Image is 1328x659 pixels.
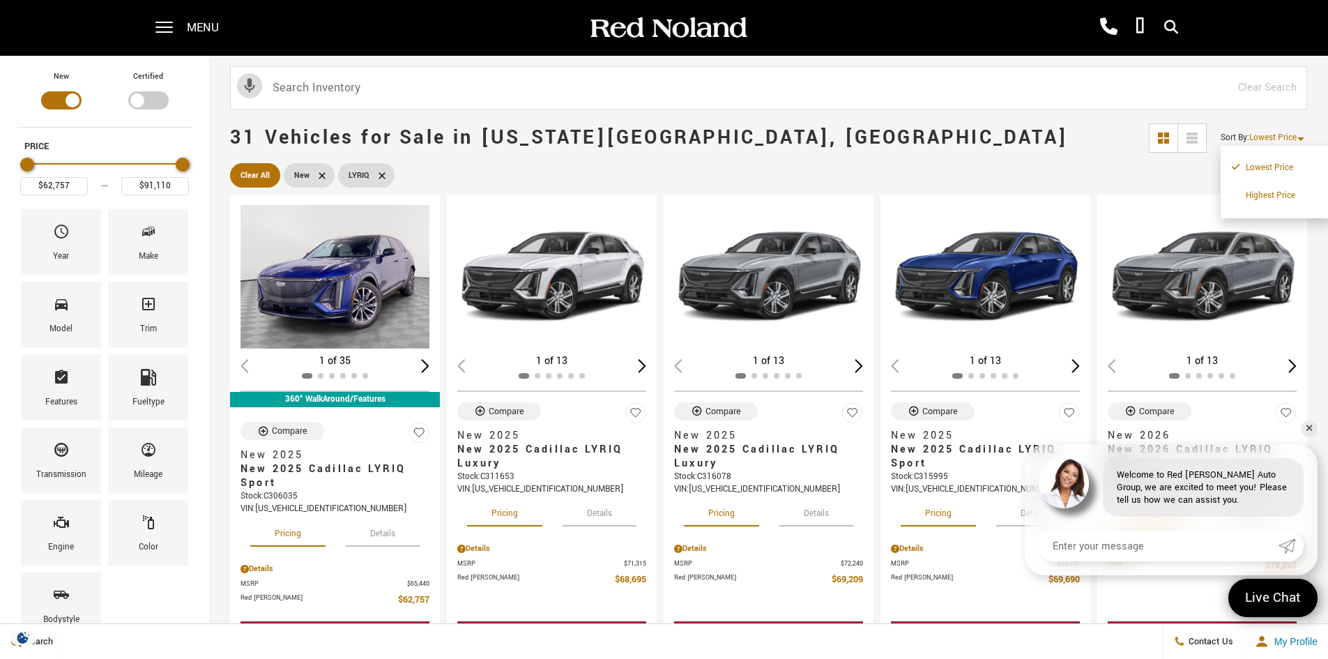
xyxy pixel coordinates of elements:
button: pricing tab [901,496,976,527]
span: $65,440 [407,579,429,589]
div: 360° WalkAround/Features [230,392,440,407]
a: MSRP $65,440 [241,579,429,589]
div: ColorColor [108,500,188,566]
button: pricing tab [250,516,326,547]
li: Lowest Price [1232,154,1321,182]
button: Open user profile menu [1244,624,1328,659]
div: Features [45,395,77,410]
span: $62,757 [398,593,429,607]
div: ModelModel [21,282,101,347]
span: Trim [140,292,157,321]
input: Minimum [20,177,88,195]
div: Pricing Details - New 2025 Cadillac LYRIQ Sport With Navigation [891,543,1080,555]
input: Maximum [121,177,189,195]
span: Fueltype [140,365,157,395]
div: Stock : C306035 [241,490,429,503]
span: Engine [53,510,70,540]
span: Bodystyle [53,583,70,612]
img: Red Noland Auto Group [588,16,748,40]
span: New 2025 [241,448,419,462]
span: MSRP [891,559,1058,569]
div: Bodystyle [43,612,79,628]
div: Trim [140,321,157,337]
img: 2025 Cadillac LYRIQ Luxury 1 [674,205,865,349]
div: Next slide [855,359,863,372]
div: Start Your Deal [1108,621,1297,647]
div: YearYear [21,209,101,275]
div: 1 / 2 [241,205,432,349]
span: $72,240 [841,559,863,569]
span: New 2025 Cadillac LYRIQ Sport [891,443,1069,471]
span: New 2026 [1108,429,1286,443]
div: TransmissionTransmission [21,427,101,493]
span: $68,695 [615,573,646,587]
div: EngineEngine [21,500,101,566]
div: Minimum Price [20,158,34,172]
img: 2025 Cadillac LYRIQ Luxury 1 [457,205,648,349]
button: Compare Vehicle [241,422,324,440]
span: MSRP [674,559,841,569]
img: 2025 Cadillac LYRIQ Sport 1 [891,205,1082,349]
button: details tab [996,496,1070,527]
div: Pricing Details - New 2025 Cadillac LYRIQ Sport With Navigation & AWD [241,563,429,575]
span: New [294,167,310,184]
a: New 2025New 2025 Cadillac LYRIQ Sport [241,448,429,490]
span: New 2025 Cadillac LYRIQ Luxury [457,443,636,471]
span: $69,690 [1048,573,1080,587]
button: details tab [346,516,420,547]
div: Fueltype [132,395,165,410]
span: $71,315 [624,559,646,569]
div: Next slide [638,359,646,372]
div: VIN: [US_VEHICLE_IDENTIFICATION_NUMBER] [674,483,863,496]
div: Transmission [36,467,86,483]
button: pricing tab [467,496,542,527]
img: 2025 Cadillac LYRIQ Sport 1 [241,205,432,349]
span: LYRIQ [349,167,369,184]
div: Start Your Deal [457,621,646,647]
div: Welcome to Red [PERSON_NAME] Auto Group, we are excited to meet you! Please tell us how we can as... [1103,458,1304,517]
label: New [54,70,69,84]
span: MSRP [241,579,407,589]
div: Engine [48,540,74,555]
a: Red [PERSON_NAME] $68,695 [457,573,646,587]
div: FeaturesFeatures [21,355,101,421]
button: Compare Vehicle [891,402,975,421]
button: pricing tab [684,496,759,527]
span: Mileage [140,438,157,467]
span: Lowest Price [1249,132,1297,144]
input: Search Inventory [230,66,1307,109]
div: Make [139,249,158,264]
div: Price [20,153,189,195]
img: Opt-Out Icon [7,630,39,645]
div: Compare [922,405,958,418]
div: Pricing Details - New 2025 Cadillac LYRIQ Luxury With Navigation [457,543,646,555]
div: MileageMileage [108,427,188,493]
div: Start Your Deal [891,621,1080,647]
div: Filter by Vehicle Type [17,70,192,127]
div: Compare [489,405,524,418]
div: Start Your Deal [674,621,863,647]
span: Red [PERSON_NAME] [241,593,398,607]
img: 2026 Cadillac LYRIQ Sport 1 [1108,205,1299,349]
span: Red [PERSON_NAME] [674,573,832,587]
li: Highest Price [1232,182,1321,210]
div: 1 of 13 [457,354,646,369]
button: details tab [563,496,636,527]
a: New 2026New 2026 Cadillac LYRIQ Sport [1108,429,1297,471]
span: 31 Vehicles for Sale in [US_STATE][GEOGRAPHIC_DATA], [GEOGRAPHIC_DATA] [230,124,1068,151]
div: VIN: [US_VEHICLE_IDENTIFICATION_NUMBER] [457,483,646,496]
a: Red [PERSON_NAME] $69,690 [891,573,1080,587]
div: Next slide [1288,359,1297,372]
button: Save Vehicle [842,402,863,430]
div: 1 of 13 [891,354,1080,369]
a: Red [PERSON_NAME] $69,209 [674,573,863,587]
div: Year [53,249,69,264]
input: Enter your message [1039,531,1279,561]
span: Red [PERSON_NAME] [891,573,1048,587]
span: My Profile [1269,636,1318,647]
a: New 2025New 2025 Cadillac LYRIQ Luxury [674,429,863,471]
span: New 2025 Cadillac LYRIQ Luxury [674,443,853,471]
span: $69,209 [832,573,863,587]
div: Pricing Details - New 2025 Cadillac LYRIQ Luxury With Navigation [674,543,863,555]
svg: Click to toggle on voice search [237,73,262,98]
